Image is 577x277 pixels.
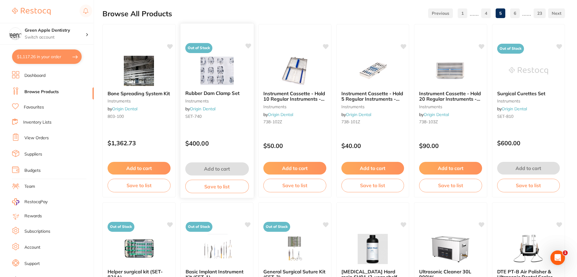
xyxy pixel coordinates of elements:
button: Add to cart [419,162,482,175]
a: 6 [510,7,520,19]
img: Splint Hard resin SH01 (2-year shelf life) - 1kg [353,234,392,264]
a: View Orders [24,135,49,141]
span: Out of Stock [185,43,212,53]
small: instruments [263,104,326,109]
img: Rubber Dam Clamp Set [197,55,237,86]
a: Origin Dental [502,106,527,112]
p: $40.00 [341,142,404,149]
span: Surgical Curettes Set [497,90,545,96]
span: Out of Stock [263,222,290,232]
b: Instrument Cassette - Hold 10 Regular Instruments - Medium [263,91,326,102]
a: Origin Dental [268,112,293,117]
span: by [419,112,449,117]
img: Surgical Curettes Set [509,56,548,86]
span: Out of Stock [108,222,134,232]
span: Instrument Cassette - Hold 20 Regular Instruments - Large [419,90,481,108]
a: Origin Dental [424,112,449,117]
span: by [497,106,527,112]
a: Support [24,261,40,267]
img: Bone Spreading System Kit [119,56,158,86]
a: Origin Dental [190,106,215,112]
a: Origin Dental [112,106,137,112]
a: Account [24,244,40,250]
img: DTE PT-B Air Polisher & Ultrasonic Dental Scaler [509,234,548,264]
iframe: Intercom live chat [550,250,565,265]
a: Browse Products [24,89,59,95]
button: Add to cart [108,162,171,175]
small: instruments [185,99,249,103]
h2: Browse All Products [102,10,172,18]
span: 738-101Z [341,119,360,124]
button: Add to cart [263,162,326,175]
img: Basic Implant Instrument Kit (SET-1) [197,234,237,264]
span: 803-100 [108,114,124,119]
small: instruments [341,104,404,109]
button: $1,117.26 in your order [12,49,82,64]
img: Helper surgical kit (SET-821A) [119,234,158,264]
button: Save to list [185,180,249,193]
span: SET-740 [185,114,202,119]
small: instruments [419,104,482,109]
p: ...... [470,10,479,17]
small: instruments [497,99,560,103]
button: Add to cart [185,162,249,175]
b: Instrument Cassette - Hold 5 Regular Instruments - Small [341,91,404,102]
a: Rewards [24,213,42,219]
a: Budgets [24,168,41,174]
p: $600.00 [497,140,560,146]
span: Instrument Cassette - Hold 5 Regular Instruments - Small [341,90,403,108]
span: Rubber Dam Clamp Set [185,90,239,96]
img: General Surgical Suture Kit (SET-3) [275,234,314,264]
img: Green Apple Dentistry [9,28,21,40]
a: Inventory Lists [23,119,52,125]
p: $50.00 [263,142,326,149]
button: Save to list [419,179,482,192]
p: $400.00 [185,140,249,147]
a: 1 [458,7,467,19]
button: Save to list [341,179,404,192]
b: Surgical Curettes Set [497,91,560,96]
a: Team [24,184,35,190]
span: SET-810 [497,114,513,119]
span: by [263,112,293,117]
button: Add to cart [497,162,560,175]
button: Add to cart [341,162,404,175]
a: RestocqPay [12,198,48,205]
small: instruments [108,99,171,103]
span: by [341,112,371,117]
b: Bone Spreading System Kit [108,91,171,96]
h4: Green Apple Dentistry [25,27,86,33]
p: $90.00 [419,142,482,149]
button: Save to list [497,179,560,192]
button: Save to list [108,179,171,192]
span: RestocqPay [24,199,48,205]
img: Instrument Cassette - Hold 10 Regular Instruments - Medium [275,56,314,86]
span: by [108,106,137,112]
img: Instrument Cassette - Hold 20 Regular Instruments - Large [431,56,470,86]
img: RestocqPay [12,198,19,205]
img: Ultrasonic Cleaner 30L 900W [431,234,470,264]
a: Dashboard [24,73,45,79]
a: Suppliers [24,151,42,157]
button: Save to list [263,179,326,192]
span: 1 [563,250,568,255]
span: by [185,106,215,112]
a: Favourites [24,104,44,110]
a: Subscriptions [24,228,50,235]
span: Bone Spreading System Kit [108,90,170,96]
a: 4 [481,7,491,19]
span: 738-103Z [419,119,438,124]
span: Out of Stock [497,44,524,54]
p: Switch account [25,34,86,40]
span: 738-102Z [263,119,282,124]
p: $1,362.73 [108,140,171,146]
a: 5 [496,7,505,19]
b: Instrument Cassette - Hold 20 Regular Instruments - Large [419,91,482,102]
span: Instrument Cassette - Hold 10 Regular Instruments - Medium [263,90,325,108]
b: Rubber Dam Clamp Set [185,90,249,96]
span: Out of Stock [186,222,212,232]
a: 23 [534,7,546,19]
img: Instrument Cassette - Hold 5 Regular Instruments - Small [353,56,392,86]
a: Origin Dental [346,112,371,117]
p: ...... [522,10,531,17]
